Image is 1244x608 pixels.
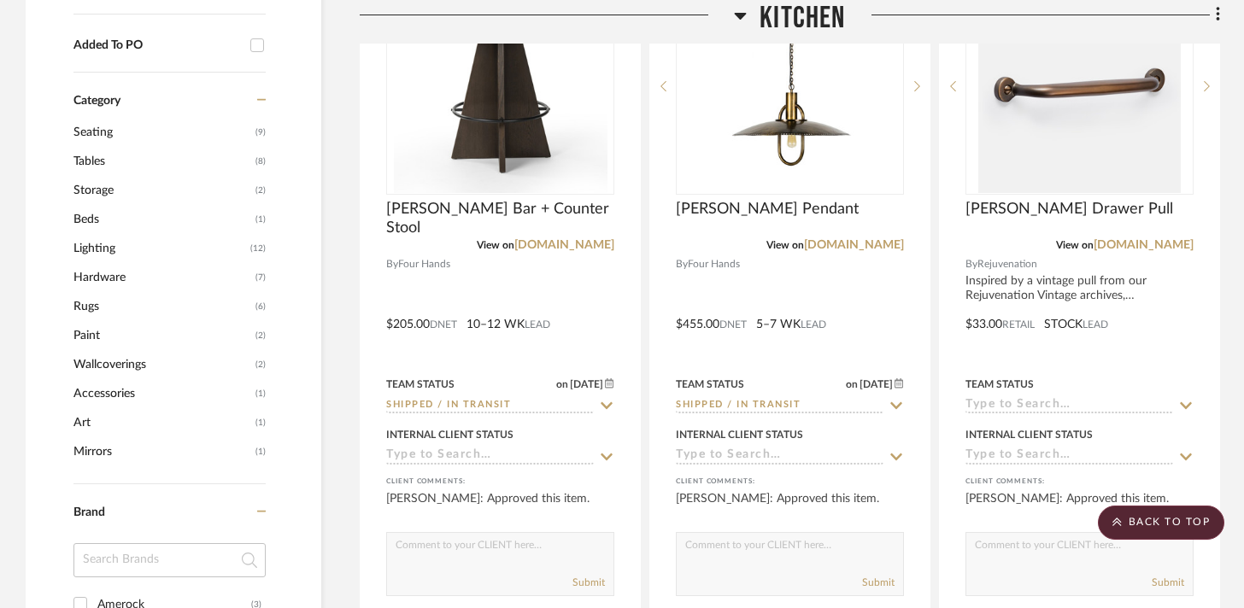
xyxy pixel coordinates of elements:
[73,118,251,147] span: Seating
[255,380,266,407] span: (1)
[676,200,859,219] span: [PERSON_NAME] Pendant
[386,256,398,272] span: By
[1094,239,1194,251] a: [DOMAIN_NAME]
[386,200,614,237] span: [PERSON_NAME] Bar + Counter Stool
[1098,506,1224,540] scroll-to-top-button: BACK TO TOP
[73,176,251,205] span: Storage
[477,240,514,250] span: View on
[250,235,266,262] span: (12)
[255,293,266,320] span: (6)
[862,575,895,590] button: Submit
[804,239,904,251] a: [DOMAIN_NAME]
[676,377,744,392] div: Team Status
[73,321,251,350] span: Paint
[73,437,251,466] span: Mirrors
[73,506,105,518] span: Brand
[73,147,251,176] span: Tables
[73,205,251,234] span: Beds
[676,490,904,524] div: [PERSON_NAME]: Approved this item.
[386,377,455,392] div: Team Status
[386,448,594,465] input: Type to Search…
[255,438,266,465] span: (1)
[676,448,883,465] input: Type to Search…
[73,94,120,108] span: Category
[514,239,614,251] a: [DOMAIN_NAME]
[1056,240,1094,250] span: View on
[965,200,1173,219] span: [PERSON_NAME] Drawer Pull
[858,378,895,390] span: [DATE]
[572,575,605,590] button: Submit
[255,177,266,204] span: (2)
[73,408,251,437] span: Art
[73,292,251,321] span: Rugs
[73,543,266,577] input: Search Brands
[73,350,251,379] span: Wallcoverings
[676,398,883,414] input: Type to Search…
[766,240,804,250] span: View on
[386,490,614,524] div: [PERSON_NAME]: Approved this item.
[255,148,266,175] span: (8)
[846,379,858,389] span: on
[568,378,605,390] span: [DATE]
[73,234,246,263] span: Lighting
[965,490,1194,524] div: [PERSON_NAME]: Approved this item.
[73,38,242,53] div: Added To PO
[255,264,266,291] span: (7)
[688,256,740,272] span: Four Hands
[965,427,1093,442] div: Internal Client Status
[386,398,594,414] input: Type to Search…
[965,448,1173,465] input: Type to Search…
[255,119,266,146] span: (9)
[676,256,688,272] span: By
[977,256,1037,272] span: Rejuvenation
[73,263,251,292] span: Hardware
[255,351,266,378] span: (2)
[255,409,266,436] span: (1)
[255,206,266,233] span: (1)
[255,322,266,349] span: (2)
[386,427,513,442] div: Internal Client Status
[398,256,450,272] span: Four Hands
[1152,575,1184,590] button: Submit
[965,377,1034,392] div: Team Status
[73,379,251,408] span: Accessories
[965,256,977,272] span: By
[965,398,1173,414] input: Type to Search…
[676,427,803,442] div: Internal Client Status
[556,379,568,389] span: on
